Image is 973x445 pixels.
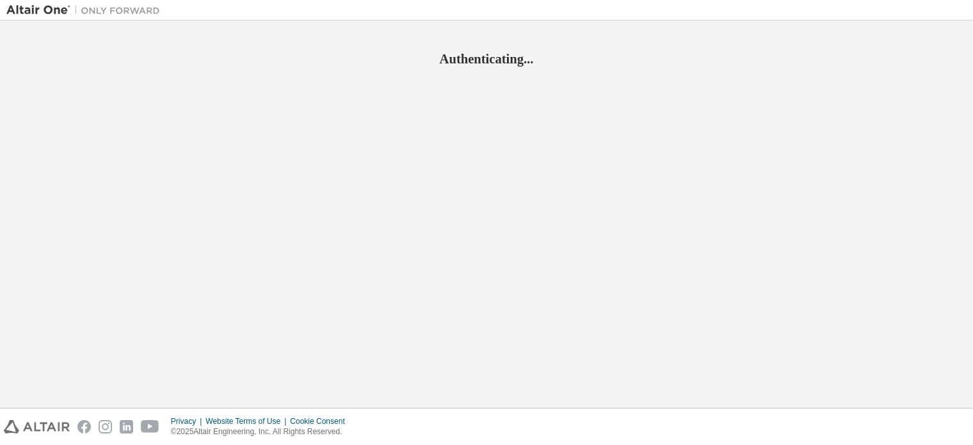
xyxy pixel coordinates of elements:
[290,416,352,426] div: Cookie Consent
[6,51,967,67] h2: Authenticating...
[171,416,205,426] div: Privacy
[99,420,112,433] img: instagram.svg
[171,426,353,437] p: © 2025 Altair Engineering, Inc. All Rights Reserved.
[120,420,133,433] img: linkedin.svg
[6,4,166,17] img: Altair One
[4,420,70,433] img: altair_logo.svg
[205,416,290,426] div: Website Terms of Use
[77,420,91,433] img: facebook.svg
[141,420,159,433] img: youtube.svg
